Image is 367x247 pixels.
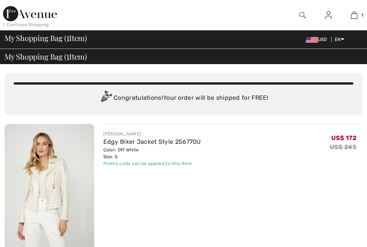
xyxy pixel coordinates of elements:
[98,91,114,106] img: Congratulation2.svg
[306,37,318,43] img: US Dollar
[331,132,356,142] span: US$ 172
[306,37,330,42] span: USD
[3,6,57,21] img: 1ère Avenue
[342,11,367,20] a: 1
[103,138,201,145] a: Edgy Biker Jacket Style 256770U
[5,34,87,42] span: My Shopping Bag ( Item)
[330,143,356,151] s: US$ 245
[325,11,332,20] img: My Info
[66,32,69,42] span: 1
[299,11,306,20] img: search the website
[3,21,49,28] div: < Continue Shopping
[66,51,69,61] span: 1
[103,160,201,167] div: Promo code can be applied to this item
[361,12,363,19] span: 1
[14,91,353,106] div: Congratulations! Your order will be shipped for FREE!
[103,146,201,160] div: Color: Off White Size: S
[319,11,338,20] a: Sign In
[318,224,359,243] iframe: Opens a widget where you can find more information
[5,53,87,60] span: My Shopping Bag ( Item)
[335,37,344,42] span: EN
[351,11,358,20] img: My Bag
[103,131,201,137] div: [PERSON_NAME]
